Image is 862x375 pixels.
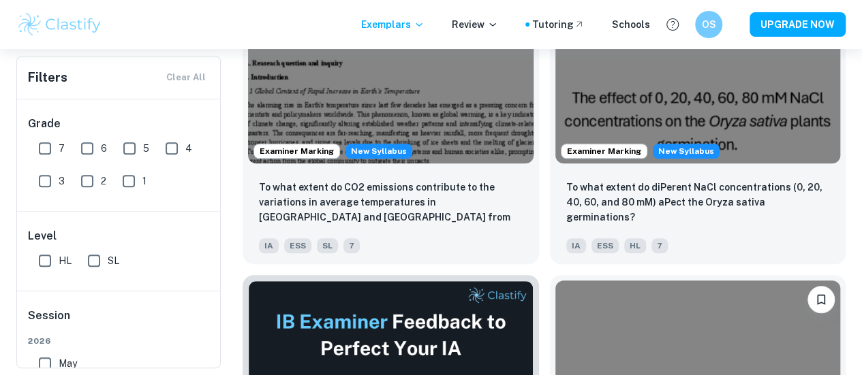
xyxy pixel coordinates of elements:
[807,286,835,313] button: Bookmark
[59,253,72,268] span: HL
[361,17,425,32] p: Exemplars
[591,238,619,253] span: ESS
[284,238,311,253] span: ESS
[59,356,77,371] span: May
[143,141,149,156] span: 5
[101,174,106,189] span: 2
[59,174,65,189] span: 3
[561,145,647,157] span: Examiner Marking
[532,17,585,32] a: Tutoring
[254,145,339,157] span: Examiner Marking
[28,308,211,335] h6: Session
[661,13,684,36] button: Help and Feedback
[185,141,192,156] span: 4
[108,253,119,268] span: SL
[651,238,668,253] span: 7
[28,228,211,244] h6: Level
[343,238,360,253] span: 7
[566,180,830,225] p: To what extent do diPerent NaCl concentrations (0, 20, 40, 60, and 80 mM) aPect the Oryza sativa ...
[612,17,650,32] a: Schools
[259,180,523,226] p: To what extent do CO2 emissions contribute to the variations in average temperatures in Indonesia...
[142,174,147,189] span: 1
[59,141,65,156] span: 7
[624,238,646,253] span: HL
[28,335,211,347] span: 2026
[259,238,279,253] span: IA
[653,144,720,159] div: Starting from the May 2026 session, the ESS IA requirements have changed. We created this exempla...
[101,141,107,156] span: 6
[701,17,717,32] h6: OS
[345,144,412,159] div: Starting from the May 2026 session, the ESS IA requirements have changed. We created this exempla...
[695,11,722,38] button: OS
[28,68,67,87] h6: Filters
[452,17,498,32] p: Review
[750,12,846,37] button: UPGRADE NOW
[28,116,211,132] h6: Grade
[345,144,412,159] span: New Syllabus
[317,238,338,253] span: SL
[566,238,586,253] span: IA
[653,144,720,159] span: New Syllabus
[16,11,103,38] img: Clastify logo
